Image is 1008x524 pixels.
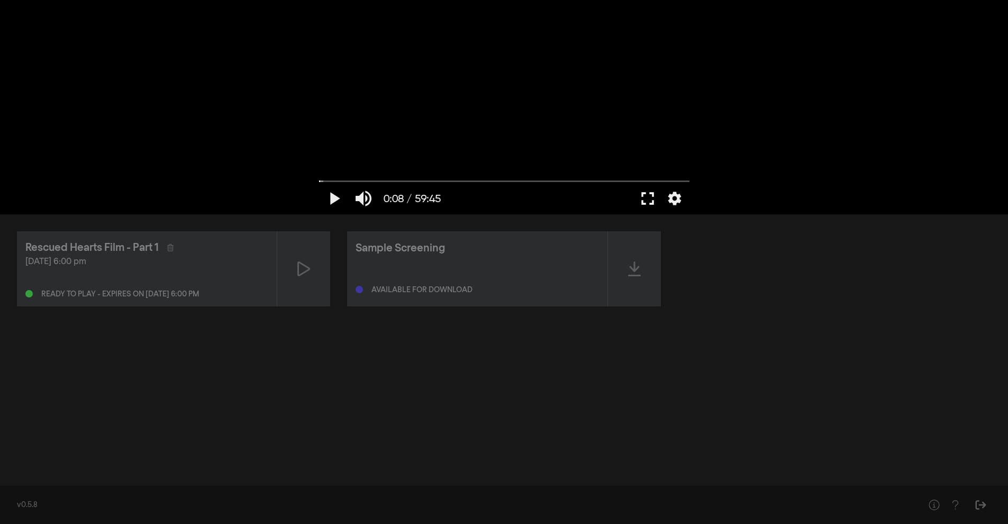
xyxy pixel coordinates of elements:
div: Available for download [371,286,473,294]
div: Rescued Hearts Film - Part 1 [25,240,159,256]
button: Help [945,494,966,516]
button: Help [923,494,945,516]
div: v0.5.8 [17,500,902,511]
button: 0:08 / 59:45 [378,183,446,214]
button: Play [319,183,349,214]
button: Sign Out [970,494,991,516]
div: Ready to play - expires on [DATE] 6:00 pm [41,291,199,298]
button: Full screen [633,183,662,214]
button: Mute [349,183,378,214]
div: [DATE] 6:00 pm [25,256,268,268]
button: More settings [662,183,687,214]
div: Sample Screening [356,240,445,256]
